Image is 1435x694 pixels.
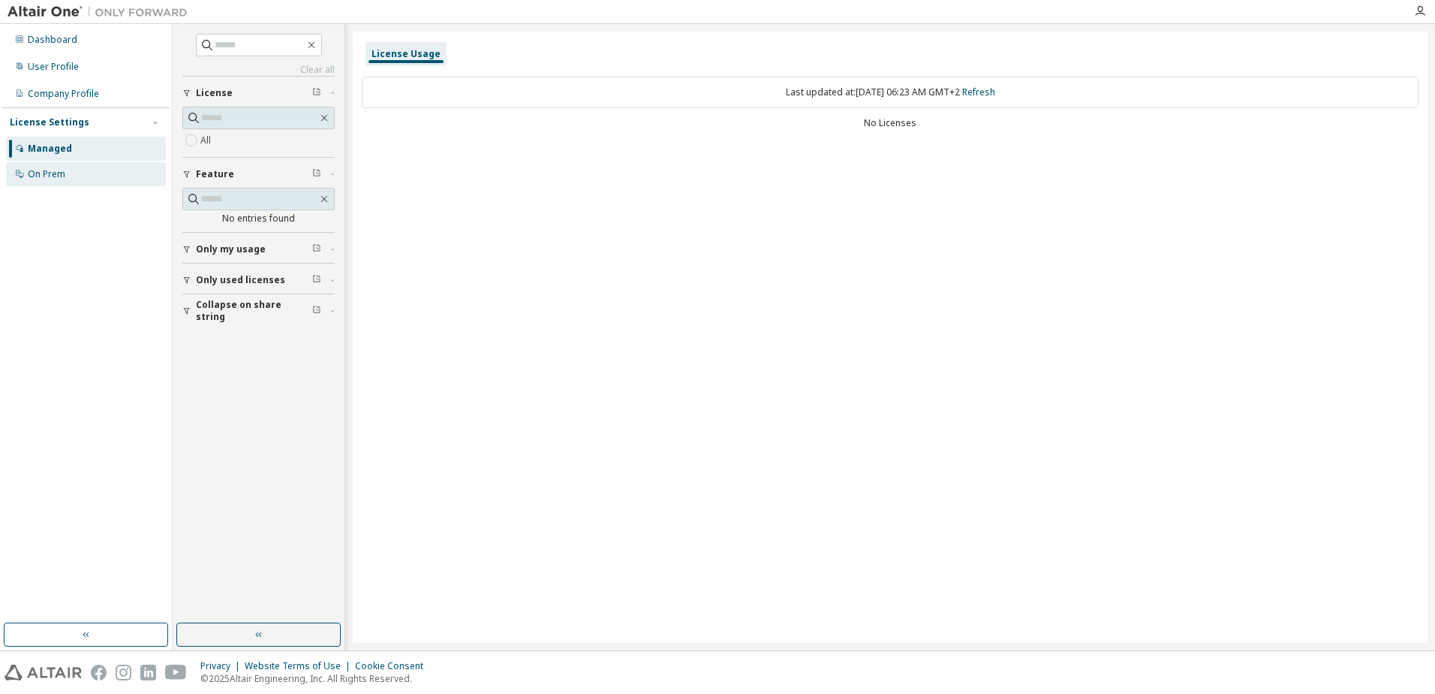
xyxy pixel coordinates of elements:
[196,243,266,255] span: Only my usage
[372,48,441,60] div: License Usage
[200,660,245,672] div: Privacy
[182,294,335,327] button: Collapse on share string
[165,665,187,680] img: youtube.svg
[10,116,89,128] div: License Settings
[362,117,1418,129] div: No Licenses
[182,64,335,76] a: Clear all
[91,665,107,680] img: facebook.svg
[200,672,432,685] p: © 2025 Altair Engineering, Inc. All Rights Reserved.
[28,88,99,100] div: Company Profile
[362,77,1418,108] div: Last updated at: [DATE] 06:23 AM GMT+2
[28,61,79,73] div: User Profile
[196,299,312,323] span: Collapse on share string
[200,131,214,149] label: All
[28,143,72,155] div: Managed
[140,665,156,680] img: linkedin.svg
[5,665,82,680] img: altair_logo.svg
[245,660,355,672] div: Website Terms of Use
[28,168,65,180] div: On Prem
[962,86,995,98] a: Refresh
[196,168,234,180] span: Feature
[312,243,321,255] span: Clear filter
[28,34,77,46] div: Dashboard
[312,305,321,317] span: Clear filter
[182,264,335,297] button: Only used licenses
[196,274,285,286] span: Only used licenses
[182,233,335,266] button: Only my usage
[182,77,335,110] button: License
[182,213,335,225] div: No entries found
[312,168,321,180] span: Clear filter
[196,87,233,99] span: License
[8,5,195,20] img: Altair One
[182,158,335,191] button: Feature
[312,274,321,286] span: Clear filter
[116,665,131,680] img: instagram.svg
[355,660,432,672] div: Cookie Consent
[312,87,321,99] span: Clear filter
